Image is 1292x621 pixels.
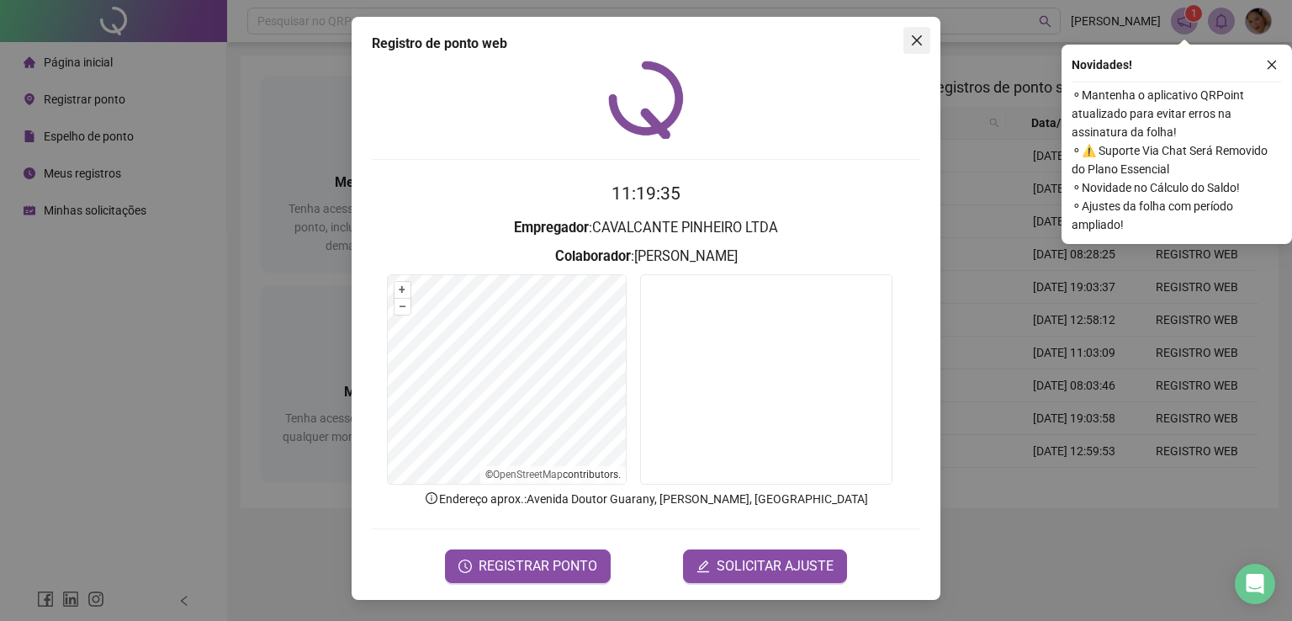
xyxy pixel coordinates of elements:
span: close [910,34,924,47]
span: Novidades ! [1072,56,1132,74]
span: info-circle [424,491,439,506]
button: editSOLICITAR AJUSTE [683,549,847,583]
li: © contributors. [485,469,621,480]
span: SOLICITAR AJUSTE [717,556,834,576]
button: – [394,299,410,315]
div: Registro de ponto web [372,34,920,54]
button: Close [903,27,930,54]
a: OpenStreetMap [493,469,563,480]
time: 11:19:35 [612,183,680,204]
button: REGISTRAR PONTO [445,549,611,583]
span: ⚬ Novidade no Cálculo do Saldo! [1072,178,1282,197]
strong: Colaborador [555,248,631,264]
span: clock-circle [458,560,472,573]
button: + [394,282,410,298]
span: edit [696,560,710,573]
span: ⚬ Ajustes da folha com período ampliado! [1072,197,1282,234]
span: ⚬ ⚠️ Suporte Via Chat Será Removido do Plano Essencial [1072,141,1282,178]
h3: : [PERSON_NAME] [372,246,920,268]
img: QRPoint [608,61,684,139]
span: ⚬ Mantenha o aplicativo QRPoint atualizado para evitar erros na assinatura da folha! [1072,86,1282,141]
p: Endereço aprox. : Avenida Doutor Guarany, [PERSON_NAME], [GEOGRAPHIC_DATA] [372,490,920,508]
span: REGISTRAR PONTO [479,556,597,576]
span: close [1266,59,1278,71]
div: Open Intercom Messenger [1235,564,1275,604]
strong: Empregador [514,220,589,236]
h3: : CAVALCANTE PINHEIRO LTDA [372,217,920,239]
